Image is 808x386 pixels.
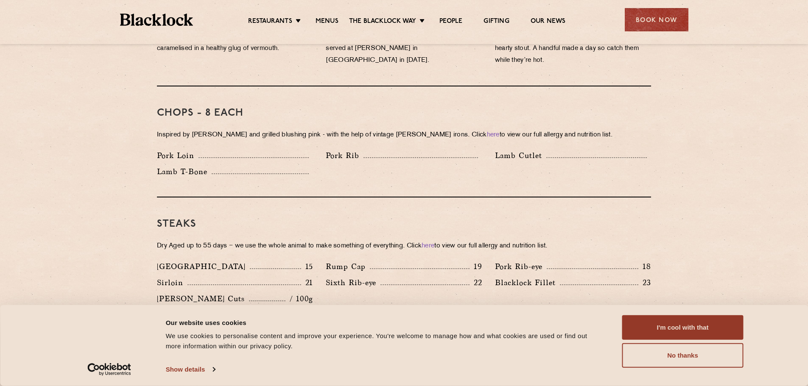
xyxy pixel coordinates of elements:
p: 15 [301,261,313,272]
a: The Blacklock Way [349,17,416,27]
p: Inspired by [PERSON_NAME] and grilled blushing pink - with the help of vintage [PERSON_NAME] iron... [157,129,651,141]
p: 18 [638,261,651,272]
p: Sixth Rib-eye [326,277,380,289]
a: Our News [531,17,566,27]
a: Show details [166,363,215,376]
p: Dry Aged up to 55 days − we use the whole animal to make something of everything. Click to view o... [157,240,651,252]
p: 19 [470,261,482,272]
p: Rump Cap [326,261,370,272]
a: Menus [316,17,338,27]
p: Blacklock Fillet [495,277,560,289]
p: Lamb T-Bone [157,166,212,178]
p: / 100g [285,293,313,304]
p: Sirloin [157,277,187,289]
h3: Steaks [157,219,651,230]
p: Pork Loin [157,150,199,161]
button: No thanks [622,343,744,368]
a: Restaurants [248,17,292,27]
p: 23 [638,277,651,288]
a: Usercentrics Cookiebot - opens in a new window [72,363,146,376]
a: here [487,132,500,138]
div: We use cookies to personalise content and improve your experience. You're welcome to manage how a... [166,331,603,351]
p: Pork Rib [326,150,363,161]
a: People [439,17,462,27]
p: Trimmings from our morning butchery, fuelled by a hearty stout. A handful made a day so catch the... [495,31,651,67]
div: Our website uses cookies [166,317,603,328]
p: 22 [470,277,482,288]
a: here [422,243,434,249]
p: 21 [301,277,313,288]
a: Gifting [484,17,509,27]
button: I'm cool with that [622,315,744,340]
p: Our take on the classic “Steak-On-White” first served at [PERSON_NAME] in [GEOGRAPHIC_DATA] in [D... [326,31,482,67]
img: BL_Textured_Logo-footer-cropped.svg [120,14,193,26]
h3: Chops - 8 each [157,108,651,119]
p: [PERSON_NAME] Cuts [157,293,249,305]
p: Pork Rib-eye [495,261,547,272]
div: Book Now [625,8,688,31]
p: [GEOGRAPHIC_DATA] [157,261,250,272]
p: Lamb Cutlet [495,150,546,161]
